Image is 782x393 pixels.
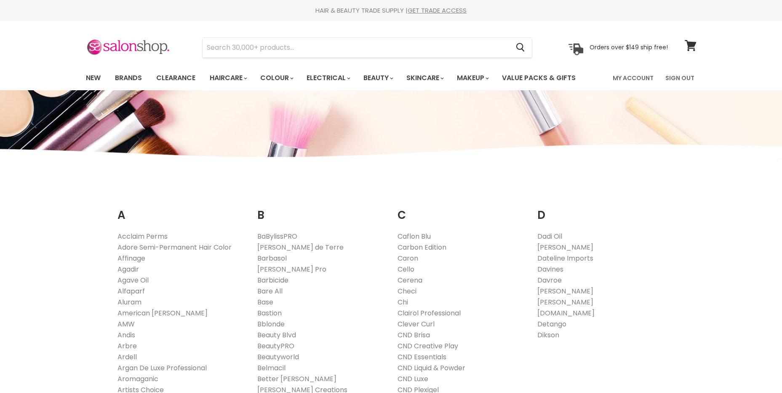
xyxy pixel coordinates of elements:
a: Checi [398,286,416,296]
a: CND Essentials [398,352,446,362]
a: Chi [398,297,408,307]
a: Davines [537,264,563,274]
a: Beautyworld [257,352,299,362]
a: Dadi Oil [537,231,562,241]
a: Barbasol [257,253,287,263]
input: Search [203,38,510,57]
a: Agave Oil [117,275,149,285]
button: Search [510,38,532,57]
a: CND Creative Play [398,341,458,351]
a: Bblonde [257,319,285,329]
a: Beauty Blvd [257,330,296,340]
a: Acclaim Perms [117,231,168,241]
a: Clearance [150,69,202,87]
a: Arbre [117,341,137,351]
a: American [PERSON_NAME] [117,308,208,318]
a: Aromaganic [117,374,158,384]
form: Product [202,38,532,58]
a: Adore Semi-Permanent Hair Color [117,242,232,252]
a: Bastion [257,308,282,318]
a: [PERSON_NAME] [537,242,593,252]
a: Brands [109,69,148,87]
a: CND Liquid & Powder [398,363,465,373]
a: Belmacil [257,363,286,373]
a: Cerena [398,275,422,285]
a: Skincare [400,69,449,87]
a: Beauty [357,69,398,87]
a: Better [PERSON_NAME] [257,374,336,384]
a: Davroe [537,275,562,285]
a: Carbon Edition [398,242,446,252]
a: BeautyPRO [257,341,294,351]
a: Agadir [117,264,139,274]
a: Base [257,297,273,307]
a: Clairol Professional [398,308,461,318]
h2: C [398,196,525,224]
nav: Main [75,66,707,90]
p: Orders over $149 ship free! [590,43,668,51]
a: GET TRADE ACCESS [408,6,467,15]
a: Dikson [537,330,559,340]
a: New [80,69,107,87]
a: [PERSON_NAME] Pro [257,264,326,274]
ul: Main menu [80,66,595,90]
a: [DOMAIN_NAME] [537,308,595,318]
a: Value Packs & Gifts [496,69,582,87]
a: Alfaparf [117,286,145,296]
a: Affinage [117,253,145,263]
a: Bare All [257,286,283,296]
a: Caron [398,253,418,263]
a: CND Luxe [398,374,428,384]
a: [PERSON_NAME] de Terre [257,242,344,252]
a: Andis [117,330,135,340]
a: Makeup [451,69,494,87]
a: Barbicide [257,275,288,285]
a: BaBylissPRO [257,231,297,241]
a: Caflon Blu [398,231,431,241]
a: Colour [254,69,299,87]
h2: A [117,196,245,224]
a: Sign Out [660,69,699,87]
a: Aluram [117,297,141,307]
a: [PERSON_NAME] [537,286,593,296]
a: My Account [608,69,659,87]
a: Ardell [117,352,137,362]
a: [PERSON_NAME] [537,297,593,307]
div: HAIR & BEAUTY TRADE SUPPLY | [75,6,707,15]
a: Electrical [300,69,355,87]
a: Haircare [203,69,252,87]
a: Detango [537,319,566,329]
a: Argan De Luxe Professional [117,363,207,373]
a: Cello [398,264,414,274]
a: Dateline Imports [537,253,593,263]
h2: B [257,196,385,224]
h2: D [537,196,665,224]
a: AMW [117,319,135,329]
a: Clever Curl [398,319,435,329]
a: CND Brisa [398,330,430,340]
